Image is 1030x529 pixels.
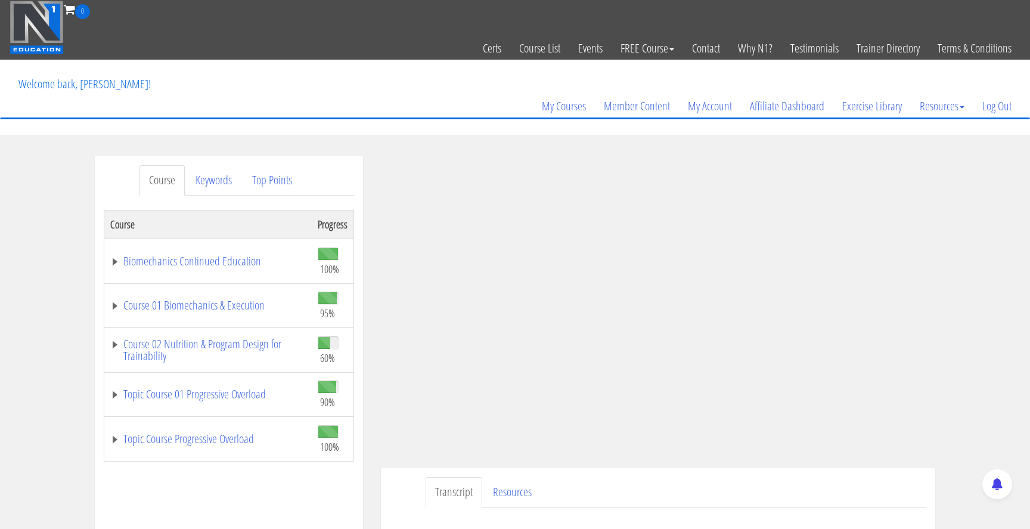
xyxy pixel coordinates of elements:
a: Events [569,19,612,78]
a: Member Content [595,78,679,135]
a: Resources [483,477,541,508]
span: 60% [320,351,335,364]
th: Course [104,210,312,239]
a: Log Out [973,78,1020,135]
a: Resources [911,78,973,135]
th: Progress [312,210,354,239]
a: 0 [64,1,90,17]
a: Why N1? [729,19,781,78]
a: Testimonials [781,19,848,78]
a: Top Points [243,165,302,196]
a: Course [139,165,185,196]
a: Trainer Directory [848,19,929,78]
a: Course 01 Biomechanics & Execution [110,299,306,311]
img: n1-education [10,1,64,54]
a: My Courses [533,78,595,135]
span: 95% [320,307,335,320]
a: Topic Course Progressive Overload [110,433,306,445]
a: Terms & Conditions [929,19,1020,78]
a: Affiliate Dashboard [741,78,833,135]
a: My Account [679,78,741,135]
p: Welcome back, [PERSON_NAME]! [10,60,160,108]
a: Contact [683,19,729,78]
a: Course List [510,19,569,78]
a: Course 02 Nutrition & Program Design for Trainability [110,338,306,362]
a: Exercise Library [833,78,911,135]
a: Topic Course 01 Progressive Overload [110,388,306,400]
a: Keywords [186,165,241,196]
a: Biomechanics Continued Education [110,255,306,267]
a: FREE Course [612,19,683,78]
span: 90% [320,395,335,409]
span: 0 [75,4,90,19]
span: 100% [320,262,339,276]
span: 100% [320,440,339,453]
a: Certs [474,19,510,78]
a: Transcript [426,477,482,508]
